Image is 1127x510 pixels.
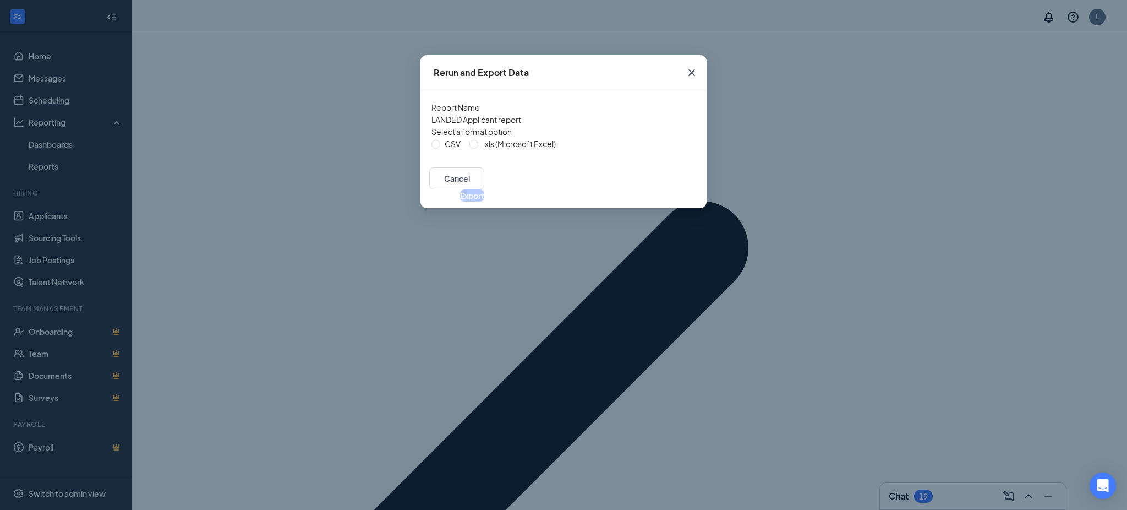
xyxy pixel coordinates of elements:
span: LANDED Applicant report [431,115,521,124]
svg: Cross [685,66,698,79]
span: Select a format option [431,127,512,137]
button: Export [460,189,484,202]
span: .xls (Microsoft Excel) [483,139,556,149]
button: Cancel [429,167,484,189]
div: Rerun and Export Data [434,67,529,79]
button: Close [677,55,707,90]
div: Open Intercom Messenger [1090,473,1116,499]
span: Report Name [431,102,480,112]
span: CSV [445,139,461,149]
